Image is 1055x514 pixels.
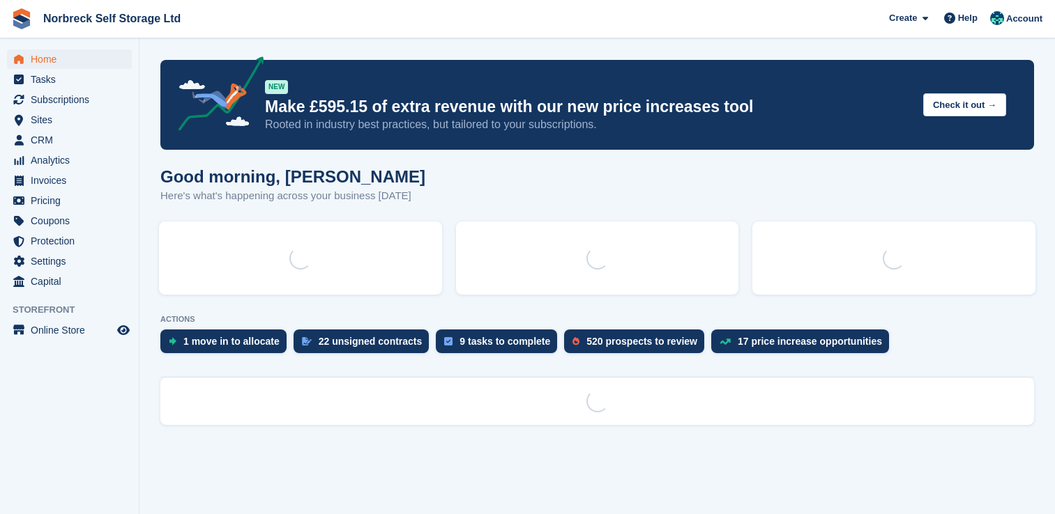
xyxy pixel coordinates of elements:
[31,191,114,210] span: Pricing
[31,110,114,130] span: Sites
[7,251,132,271] a: menu
[11,8,32,29] img: stora-icon-8386f47178a22dfd0bd8f6a31ec36ba5ce8667c1dd55bd0f319d3a0aa187defe.svg
[31,49,114,69] span: Home
[1006,12,1042,26] span: Account
[160,329,294,360] a: 1 move in to allocate
[38,7,186,30] a: Norbreck Self Storage Ltd
[265,80,288,94] div: NEW
[115,322,132,338] a: Preview store
[7,130,132,150] a: menu
[319,336,423,347] div: 22 unsigned contracts
[160,167,425,186] h1: Good morning, [PERSON_NAME]
[265,97,912,117] p: Make £595.15 of extra revenue with our new price increases tool
[31,90,114,109] span: Subscriptions
[160,188,425,204] p: Here's what's happening across your business [DATE]
[302,337,312,345] img: contract_signature_icon-13c848040528278c33f63329250d36e43548de30e8caae1d1a13099fd9432cc5.svg
[31,150,114,170] span: Analytics
[31,70,114,89] span: Tasks
[31,171,114,190] span: Invoices
[7,150,132,170] a: menu
[7,231,132,251] a: menu
[720,338,731,345] img: price_increase_opportunities-93ffe204e8149a01c8c9dc8f82e8f89637d9d84a8eef4429ea346261dce0b2c0.svg
[889,11,917,25] span: Create
[7,211,132,231] a: menu
[572,337,579,345] img: prospect-51fa495bee0391a8d652442698ab0144808aea92771e9ea1ae160a38d050c398.svg
[958,11,978,25] span: Help
[31,231,114,251] span: Protection
[31,251,114,271] span: Settings
[160,315,1034,324] p: ACTIONS
[294,329,437,360] a: 22 unsigned contracts
[31,272,114,291] span: Capital
[738,336,882,347] div: 17 price increase opportunities
[444,337,453,345] img: task-75834270c22a3079a89374b754ae025e5fb1db73e45f91037f5363f120a921f8.svg
[13,303,139,317] span: Storefront
[436,329,564,360] a: 9 tasks to complete
[7,171,132,190] a: menu
[31,320,114,340] span: Online Store
[31,130,114,150] span: CRM
[169,337,176,345] img: move_ins_to_allocate_icon-fdf77a2bb77ea45bf5b3d319d69a93e2d87916cf1d5bf7949dd705db3b84f3ca.svg
[7,49,132,69] a: menu
[990,11,1004,25] img: Sally King
[7,110,132,130] a: menu
[7,90,132,109] a: menu
[183,336,280,347] div: 1 move in to allocate
[7,272,132,291] a: menu
[7,70,132,89] a: menu
[564,329,711,360] a: 520 prospects to review
[460,336,550,347] div: 9 tasks to complete
[711,329,896,360] a: 17 price increase opportunities
[923,93,1006,116] button: Check it out →
[7,191,132,210] a: menu
[586,336,697,347] div: 520 prospects to review
[31,211,114,231] span: Coupons
[7,320,132,340] a: menu
[265,117,912,132] p: Rooted in industry best practices, but tailored to your subscriptions.
[167,56,264,136] img: price-adjustments-announcement-icon-8257ccfd72463d97f412b2fc003d46551f7dbcb40ab6d574587a9cd5c0d94...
